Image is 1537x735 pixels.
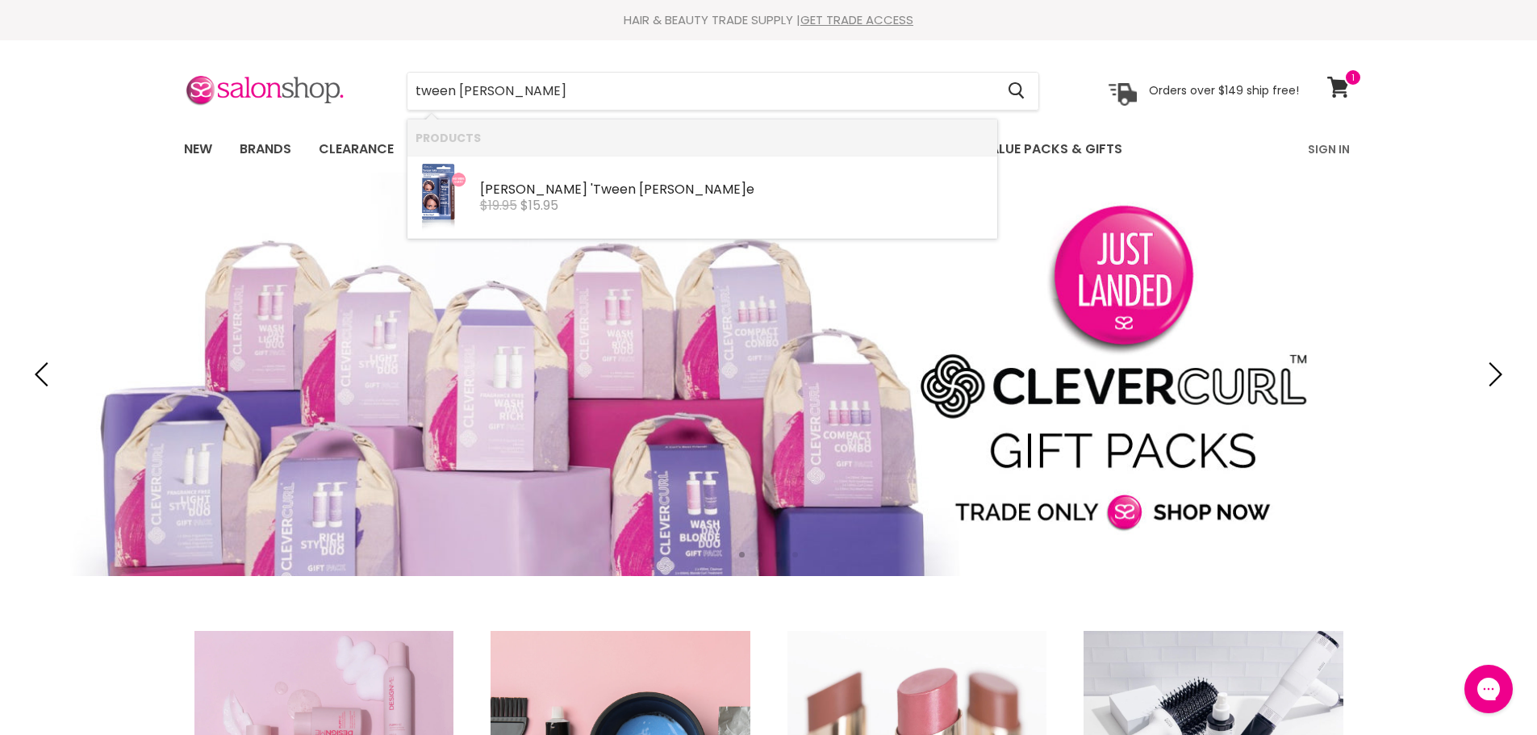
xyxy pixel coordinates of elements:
form: Product [407,72,1039,111]
a: New [172,132,224,166]
input: Search [407,73,996,110]
div: [PERSON_NAME] ' e [480,182,989,199]
b: [PERSON_NAME] [639,180,746,198]
button: Next [1476,358,1509,390]
button: Search [996,73,1038,110]
li: Page dot 2 [757,552,762,558]
a: Brands [228,132,303,166]
a: Clearance [307,132,406,166]
span: $15.95 [520,196,558,215]
button: Previous [28,358,61,390]
li: Products: Roux 'Tween Time [407,156,997,239]
li: Page dot 4 [792,552,798,558]
li: Page dot 1 [739,552,745,558]
a: Sign In [1298,132,1359,166]
a: Value Packs & Gifts [969,132,1134,166]
div: HAIR & BEAUTY TRADE SUPPLY | [164,12,1374,28]
a: GET TRADE ACCESS [800,11,913,28]
p: Orders over $149 ship free! [1149,83,1299,98]
img: 3-Med-Brown_200x.png [421,164,466,232]
li: Page dot 3 [775,552,780,558]
s: $19.95 [480,196,517,215]
nav: Main [164,126,1374,173]
b: Tween [593,180,636,198]
li: Products [407,119,997,156]
ul: Main menu [172,126,1217,173]
iframe: Gorgias live chat messenger [1456,659,1521,719]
